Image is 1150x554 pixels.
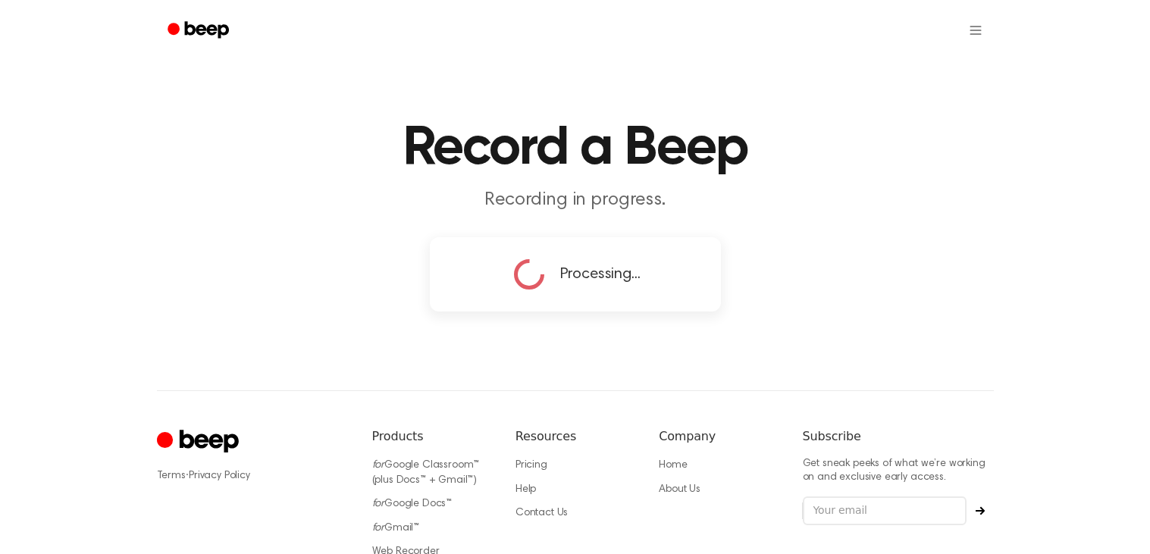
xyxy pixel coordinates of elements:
i: for [372,523,385,534]
h6: Subscribe [803,427,994,446]
a: forGmail™ [372,523,420,534]
a: forGoogle Docs™ [372,499,453,509]
span: Processing... [560,263,641,286]
div: · [157,468,348,484]
a: Help [515,484,536,495]
a: Beep [157,16,243,45]
i: for [372,460,385,471]
a: Contact Us [515,508,568,518]
input: Your email [803,496,967,525]
a: Privacy Policy [189,471,250,481]
a: Home [659,460,687,471]
button: Open menu [957,12,994,49]
h6: Resources [515,427,635,446]
i: for [372,499,385,509]
a: About Us [659,484,700,495]
p: Get sneak peeks of what we’re working on and exclusive early access. [803,458,994,484]
a: Pricing [515,460,547,471]
a: Terms [157,471,186,481]
button: Subscribe [967,506,994,515]
h6: Products [372,427,491,446]
p: Recording in progress. [284,188,866,213]
a: forGoogle Classroom™ (plus Docs™ + Gmail™) [372,460,480,486]
h1: Record a Beep [187,121,964,176]
a: Cruip [157,427,243,457]
h6: Company [659,427,778,446]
